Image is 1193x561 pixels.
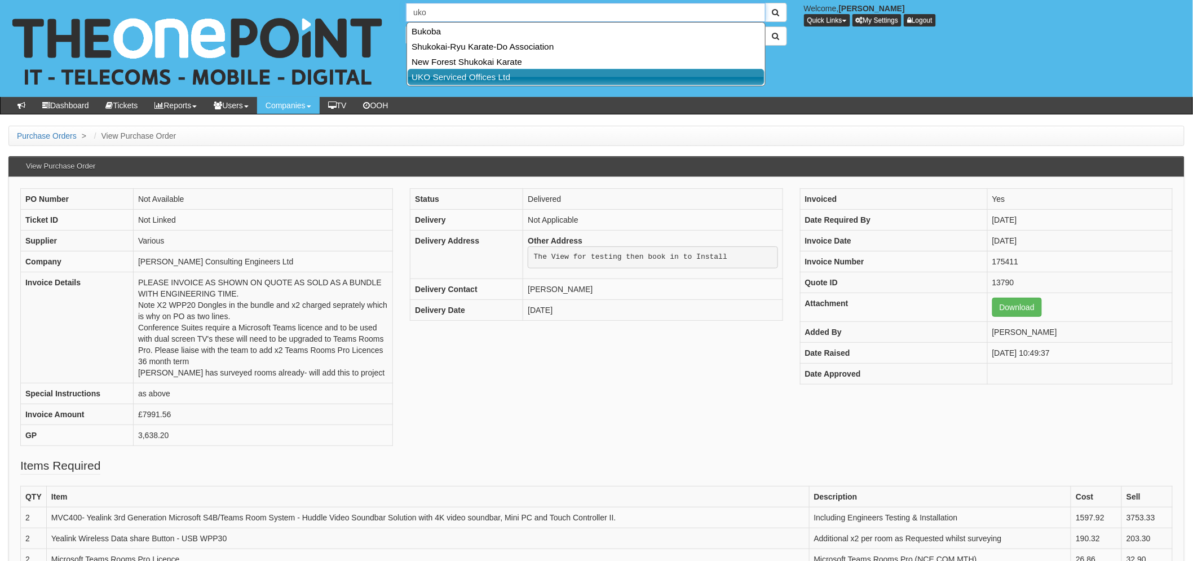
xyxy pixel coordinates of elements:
[410,230,523,279] th: Delivery Address
[410,300,523,321] th: Delivery Date
[410,279,523,300] th: Delivery Contact
[21,425,134,445] th: GP
[134,209,393,230] td: Not Linked
[987,321,1172,342] td: [PERSON_NAME]
[809,507,1071,528] td: Including Engineers Testing & Installation
[987,230,1172,251] td: [DATE]
[21,272,134,383] th: Invoice Details
[1122,507,1173,528] td: 3753.33
[320,97,355,114] a: TV
[809,486,1071,507] th: Description
[1122,528,1173,549] td: 203.30
[20,157,101,176] h3: View Purchase Order
[800,321,987,342] th: Added By
[800,363,987,384] th: Date Approved
[21,404,134,425] th: Invoice Amount
[134,272,393,383] td: PLEASE INVOICE AS SHOWN ON QUOTE AS SOLD AS A BUNDLE WITH ENGINEERING TIME. Note X2 WPP20 Dongles...
[800,188,987,209] th: Invoiced
[800,251,987,272] th: Invoice Number
[406,3,765,22] input: Search Companies
[987,188,1172,209] td: Yes
[46,528,809,549] td: Yealink Wireless Data share Button - USB WPP30
[408,24,764,39] a: Bukoba
[21,230,134,251] th: Supplier
[91,130,176,142] li: View Purchase Order
[146,97,205,114] a: Reports
[134,404,393,425] td: £7991.56
[992,298,1042,317] a: Download
[800,342,987,363] th: Date Raised
[134,251,393,272] td: [PERSON_NAME] Consulting Engineers Ltd
[21,383,134,404] th: Special Instructions
[46,507,809,528] td: MVC400- Yealink 3rd Generation Microsoft S4B/Teams Room System - Huddle Video Soundbar Solution w...
[1071,486,1122,507] th: Cost
[523,300,783,321] td: [DATE]
[987,342,1172,363] td: [DATE] 10:49:37
[21,188,134,209] th: PO Number
[852,14,902,26] a: My Settings
[523,209,783,230] td: Not Applicable
[800,272,987,293] th: Quote ID
[355,97,397,114] a: OOH
[796,3,1193,26] div: Welcome,
[987,251,1172,272] td: 175411
[410,209,523,230] th: Delivery
[134,188,393,209] td: Not Available
[523,279,783,300] td: [PERSON_NAME]
[408,54,764,69] a: New Forest Shukokai Karate
[79,131,89,140] span: >
[21,251,134,272] th: Company
[839,4,905,13] b: [PERSON_NAME]
[46,486,809,507] th: Item
[800,293,987,321] th: Attachment
[800,209,987,230] th: Date Required By
[21,209,134,230] th: Ticket ID
[1071,528,1122,549] td: 190.32
[257,97,320,114] a: Companies
[134,383,393,404] td: as above
[904,14,936,26] a: Logout
[523,188,783,209] td: Delivered
[134,425,393,445] td: 3,638.20
[987,209,1172,230] td: [DATE]
[1071,507,1122,528] td: 1597.92
[408,39,764,54] a: Shukokai-Ryu Karate-Do Association
[20,457,100,475] legend: Items Required
[21,486,47,507] th: QTY
[1122,486,1173,507] th: Sell
[528,236,582,245] b: Other Address
[21,507,47,528] td: 2
[21,528,47,549] td: 2
[205,97,257,114] a: Users
[809,528,1071,549] td: Additional x2 per room as Requested whilst surveying
[134,230,393,251] td: Various
[528,246,777,269] pre: The View for testing then book in to Install
[804,14,850,26] button: Quick Links
[34,97,98,114] a: Dashboard
[98,97,147,114] a: Tickets
[408,69,765,85] a: UKO Serviced Offices Ltd
[410,188,523,209] th: Status
[987,272,1172,293] td: 13790
[800,230,987,251] th: Invoice Date
[17,131,77,140] a: Purchase Orders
